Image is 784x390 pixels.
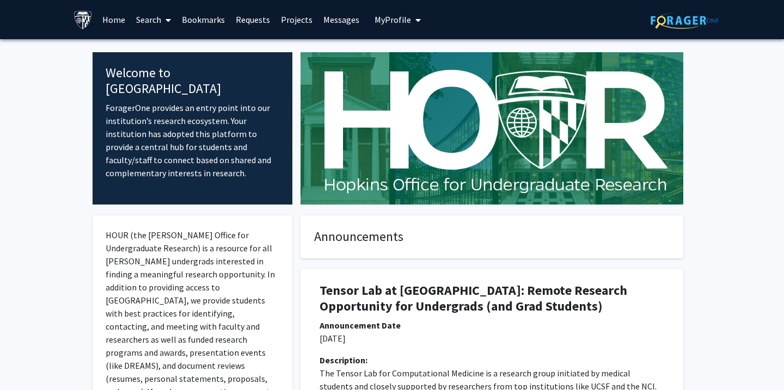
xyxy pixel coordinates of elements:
[275,1,318,39] a: Projects
[97,1,131,39] a: Home
[106,65,279,97] h4: Welcome to [GEOGRAPHIC_DATA]
[301,52,683,205] img: Cover Image
[73,10,93,29] img: Johns Hopkins University Logo
[106,101,279,179] p: ForagerOne provides an entry point into our institution’s research ecosystem. Your institution ha...
[651,12,719,29] img: ForagerOne Logo
[318,1,365,39] a: Messages
[8,341,46,382] iframe: Chat
[320,332,664,345] p: [DATE]
[320,319,664,332] div: Announcement Date
[230,1,275,39] a: Requests
[375,14,411,25] span: My Profile
[176,1,230,39] a: Bookmarks
[320,354,664,367] div: Description:
[131,1,176,39] a: Search
[320,283,664,314] h1: Tensor Lab at [GEOGRAPHIC_DATA]: Remote Research Opportunity for Undergrads (and Grad Students)
[314,229,670,245] h4: Announcements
